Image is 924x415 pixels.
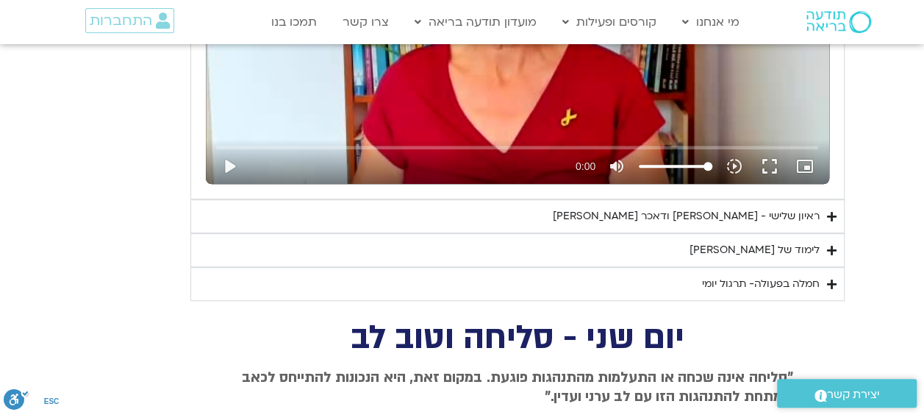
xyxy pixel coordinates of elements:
[827,385,880,405] span: יצירת קשר
[242,368,793,406] span: "סליחה אינה שכחה או התעלמות מהתנהגות פוגעת. במקום זאת, היא הנכונות להתייחס לכאב שמתחת להתנהגות הז...
[407,8,544,36] a: מועדון תודעה בריאה
[777,379,917,408] a: יצירת קשר
[702,275,820,293] div: חמלה בפעולה- תרגול יומי
[690,241,820,259] div: לימוד של [PERSON_NAME]
[675,8,747,36] a: מי אנחנו
[190,199,845,233] summary: ראיון שלישי - [PERSON_NAME] ודאכר [PERSON_NAME]
[335,8,396,36] a: צרו קשר
[264,8,324,36] a: תמכו בנו
[190,233,845,267] summary: לימוד של [PERSON_NAME]
[242,323,793,353] h2: יום שני - סליחה וטוב לב
[90,13,152,29] span: התחברות
[553,207,820,225] div: ראיון שלישי - [PERSON_NAME] ודאכר [PERSON_NAME]
[190,267,845,301] summary: חמלה בפעולה- תרגול יומי
[555,8,664,36] a: קורסים ופעילות
[85,8,174,33] a: התחברות
[806,11,871,33] img: תודעה בריאה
